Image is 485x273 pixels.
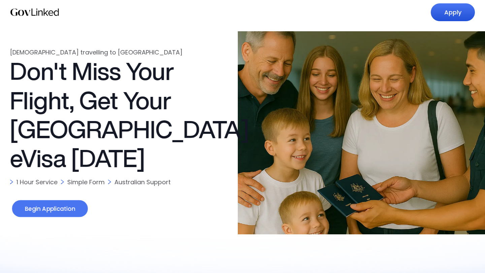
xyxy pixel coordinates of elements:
[10,6,60,19] a: home
[17,178,58,186] div: 1 Hour Service
[10,48,219,56] div: [DEMOGRAPHIC_DATA] travelling to [GEOGRAPHIC_DATA]
[61,180,64,184] img: Icon 10
[10,56,219,173] h1: Don't Miss Your Flight, Get Your [GEOGRAPHIC_DATA] eVisa [DATE]
[67,178,105,186] div: Simple Form
[108,180,111,184] img: Icon 10
[431,3,475,21] a: Apply
[115,178,171,186] div: Australian Support
[12,200,88,218] a: Begin Application
[10,180,13,184] img: Icon 10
